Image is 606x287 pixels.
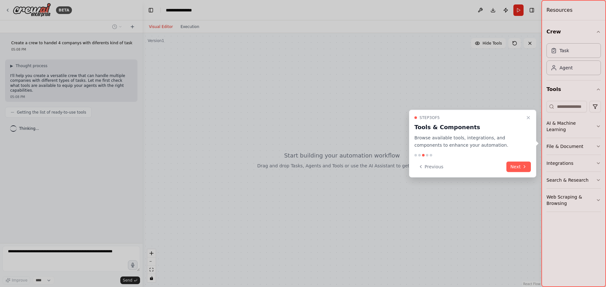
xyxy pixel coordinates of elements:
button: Hide left sidebar [146,6,155,15]
span: Step 3 of 5 [419,115,440,120]
button: Close walkthrough [525,114,532,122]
button: Previous [414,161,447,172]
p: Browse available tools, integrations, and components to enhance your automation. [414,134,523,149]
h3: Tools & Components [414,123,523,132]
button: Next [506,161,531,172]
